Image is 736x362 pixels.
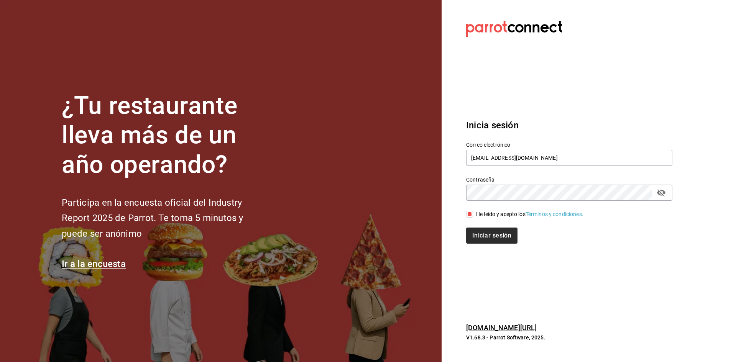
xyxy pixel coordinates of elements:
h3: Inicia sesión [466,118,672,132]
label: Contraseña [466,177,672,182]
a: Ir a la encuesta [62,259,126,269]
h1: ¿Tu restaurante lleva más de un año operando? [62,91,269,179]
input: Ingresa tu correo electrónico [466,150,672,166]
a: Términos y condiciones. [526,211,583,217]
label: Correo electrónico [466,142,672,147]
h2: Participa en la encuesta oficial del Industry Report 2025 de Parrot. Te toma 5 minutos y puede se... [62,195,269,242]
button: Iniciar sesión [466,228,517,244]
p: V1.68.3 - Parrot Software, 2025. [466,334,672,341]
button: passwordField [655,186,668,199]
div: He leído y acepto los [476,210,583,218]
a: [DOMAIN_NAME][URL] [466,324,537,332]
